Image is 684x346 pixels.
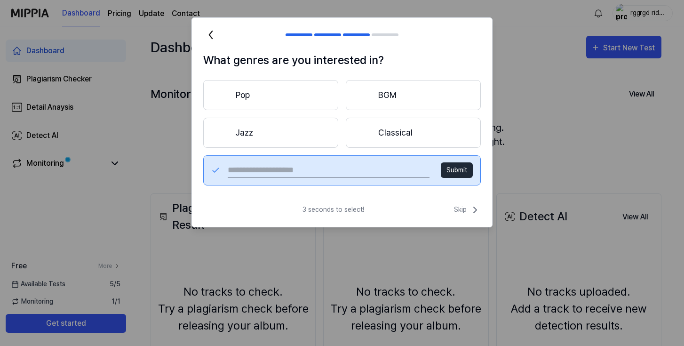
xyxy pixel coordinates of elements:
button: Jazz [203,118,338,148]
button: Classical [346,118,481,148]
span: Skip [454,204,481,216]
button: Skip [452,204,481,216]
button: BGM [346,80,481,110]
button: Submit [441,162,473,178]
span: 3 seconds to select! [302,205,364,215]
h1: What genres are you interested in? [203,52,481,69]
button: Pop [203,80,338,110]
